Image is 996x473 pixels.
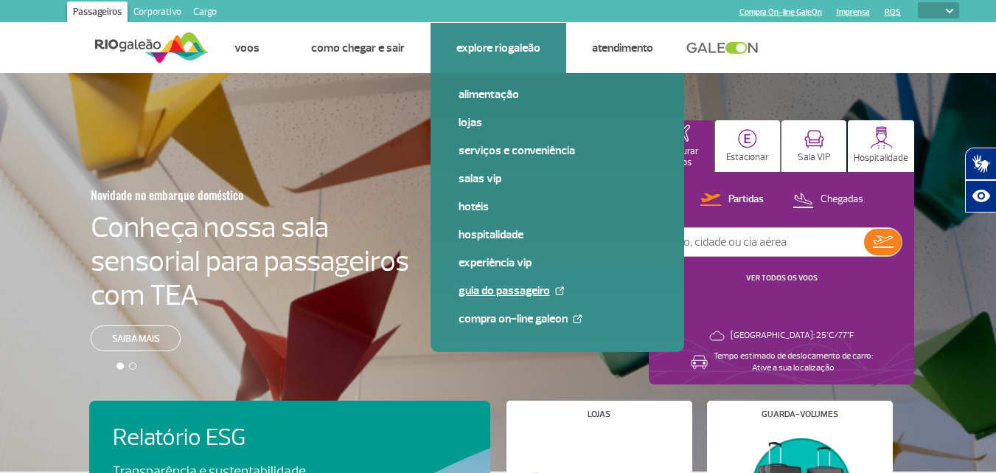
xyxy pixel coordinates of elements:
a: Lojas [459,114,656,131]
a: Compra On-line GaleOn [459,311,656,327]
a: RQS [885,7,901,17]
img: carParkingHome.svg [738,129,757,148]
div: Plugin de acessibilidade da Hand Talk. [965,148,996,213]
a: Como chegar e sair [311,41,405,55]
a: Salas VIP [459,170,656,187]
a: VER TODOS OS VOOS [746,273,818,283]
p: Hospitalidade [854,153,908,164]
button: Chegadas [788,190,868,210]
img: hospitality.svg [870,126,893,149]
a: Serviços e Conveniência [459,142,656,159]
a: Imprensa [837,7,870,17]
a: Voos [234,41,260,55]
a: Passageiros [67,1,128,25]
p: Tempo estimado de deslocamento de carro: Ative a sua localização [714,351,873,374]
a: Compra On-line GaleOn [739,7,822,17]
p: Chegadas [821,193,863,207]
input: Voo, cidade ou cia aérea [661,228,864,256]
a: Explore RIOgaleão [456,41,540,55]
a: Cargo [187,1,223,25]
a: Hotéis [459,198,656,215]
a: Corporativo [128,1,187,25]
h4: Guarda-volumes [762,410,838,418]
a: Atendimento [592,41,653,55]
img: vipRoom.svg [804,130,824,148]
button: Abrir tradutor de língua de sinais. [965,148,996,180]
h3: Novidade no embarque doméstico [91,179,337,210]
button: Sala VIP [781,120,846,172]
button: Partidas [696,190,768,210]
h4: Conheça nossa sala sensorial para passageiros com TEA [91,210,409,312]
button: Estacionar [715,120,780,172]
p: Sala VIP [798,152,831,163]
p: Partidas [728,193,764,207]
a: Experiência VIP [459,255,656,271]
img: External Link Icon [555,286,564,295]
img: External Link Icon [573,314,582,323]
a: Saiba mais [91,325,181,351]
h4: Relatório ESG [113,424,347,452]
a: Hospitalidade [459,227,656,243]
button: Abrir recursos assistivos. [965,180,996,213]
a: Alimentação [459,86,656,103]
a: Guia do Passageiro [459,283,656,299]
button: Hospitalidade [848,120,914,172]
h4: Lojas [588,410,610,418]
p: [GEOGRAPHIC_DATA]: 25°C/77°F [731,330,854,342]
button: VER TODOS OS VOOS [742,272,822,284]
p: Estacionar [726,152,769,163]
